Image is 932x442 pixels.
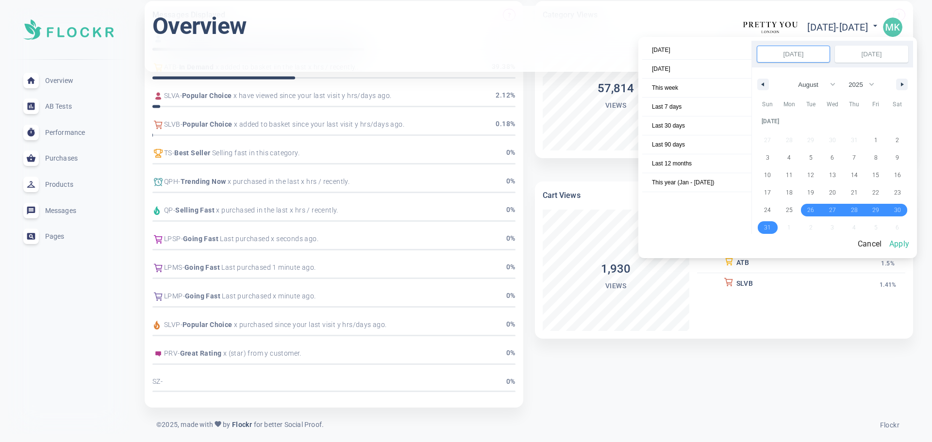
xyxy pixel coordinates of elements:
button: Apply [885,234,913,254]
span: 31 [764,219,771,236]
span: Wed [822,97,844,112]
button: 11 [779,166,800,184]
button: 25 [779,201,800,219]
span: Thu [843,97,865,112]
button: 29 [800,95,822,112]
span: 30 [894,201,901,219]
span: 11 [786,166,793,184]
button: 12 [800,166,822,184]
span: 30 [829,95,836,112]
span: 13 [829,166,836,184]
span: Fri [865,97,887,112]
button: [DATE] [642,41,751,60]
button: 17 [757,184,779,201]
span: 15 [872,166,879,184]
button: 27 [757,95,779,112]
span: 28 [851,201,858,219]
span: 18 [786,184,793,201]
button: 30 [822,95,844,112]
button: 15 [865,166,887,184]
button: 21 [843,184,865,201]
div: [DATE] [757,112,908,131]
span: 1 [874,131,878,149]
span: 17 [764,184,771,201]
span: 28 [786,95,793,112]
span: Mon [779,97,800,112]
button: 5 [800,149,822,166]
span: 31 [851,95,858,112]
button: 14 [843,166,865,184]
button: 1 [865,131,887,149]
span: 27 [829,201,836,219]
span: This week [642,79,751,97]
span: 6 [831,149,834,166]
span: 8 [874,149,878,166]
button: [DATE] [642,60,751,79]
button: 22 [865,184,887,201]
button: Last 7 days [642,98,751,116]
span: 10 [764,166,771,184]
input: Early [757,46,830,62]
button: 2 [886,131,908,149]
button: 10 [757,166,779,184]
span: [DATE] [642,60,751,78]
span: Sat [886,97,908,112]
span: 12 [807,166,814,184]
button: 9 [886,149,908,166]
button: 23 [886,184,908,201]
span: 20 [829,184,836,201]
span: 4 [787,149,791,166]
span: 21 [851,184,858,201]
span: Sun [757,97,779,112]
span: 7 [852,149,856,166]
span: 29 [872,201,879,219]
button: 29 [865,201,887,219]
span: Tue [800,97,822,112]
span: 3 [766,149,769,166]
button: 30 [886,201,908,219]
button: 31 [757,219,779,236]
button: 28 [779,95,800,112]
span: 24 [764,201,771,219]
button: 6 [822,149,844,166]
button: Last 12 months [642,154,751,173]
span: 23 [894,184,901,201]
button: 7 [843,149,865,166]
span: 29 [807,95,814,112]
span: 9 [896,149,899,166]
span: 22 [872,184,879,201]
button: 26 [800,201,822,219]
button: 31 [843,95,865,112]
button: Last 90 days [642,135,751,154]
button: 4 [779,149,800,166]
button: Cancel [854,234,885,254]
button: 24 [757,201,779,219]
button: 13 [822,166,844,184]
button: 20 [822,184,844,201]
button: This year (Jan - [DATE]) [642,173,751,192]
button: 16 [886,166,908,184]
button: Last 30 days [642,116,751,135]
button: 27 [822,201,844,219]
span: 5 [809,149,813,166]
button: 19 [800,184,822,201]
span: 27 [764,95,771,112]
span: [DATE] [642,41,751,59]
input: Continuous [835,46,908,62]
span: 26 [807,201,814,219]
span: 19 [807,184,814,201]
button: This week [642,79,751,98]
span: 14 [851,166,858,184]
span: 25 [786,201,793,219]
span: 16 [894,166,901,184]
button: 18 [779,184,800,201]
button: 3 [757,149,779,166]
button: 28 [843,201,865,219]
span: 2 [896,131,899,149]
button: 8 [865,149,887,166]
span: Last 7 days [642,98,751,116]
